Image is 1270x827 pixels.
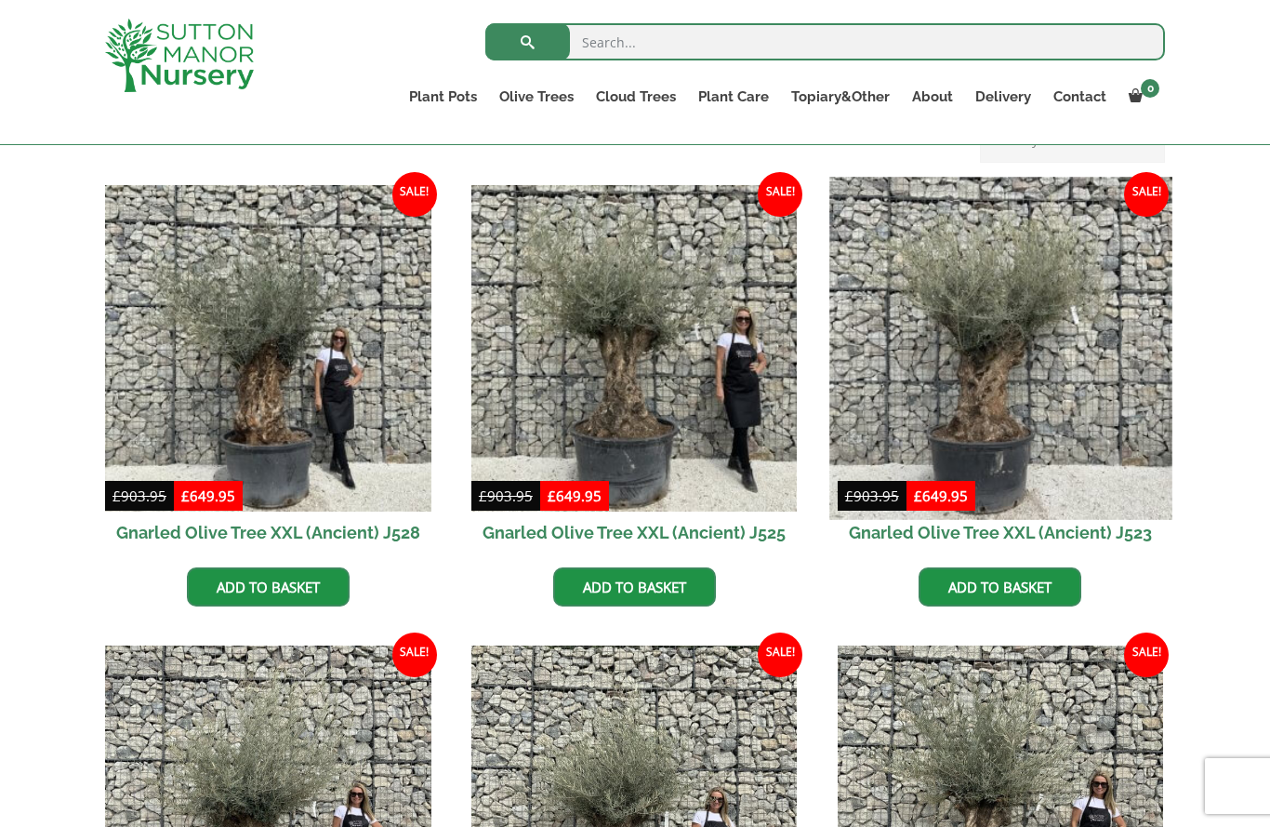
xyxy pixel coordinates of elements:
bdi: 903.95 [479,487,533,505]
span: £ [112,487,121,505]
a: Olive Trees [488,84,585,110]
h2: Gnarled Olive Tree XXL (Ancient) J525 [471,512,798,554]
bdi: 903.95 [845,487,899,505]
bdi: 649.95 [548,487,602,505]
a: Sale! Gnarled Olive Tree XXL (Ancient) J528 [105,185,431,554]
span: £ [845,487,853,505]
img: Gnarled Olive Tree XXL (Ancient) J528 [105,185,431,512]
span: Sale! [1124,172,1169,217]
img: Gnarled Olive Tree XXL (Ancient) J523 [829,177,1171,519]
h2: Gnarled Olive Tree XXL (Ancient) J528 [105,512,431,554]
a: Plant Care [687,84,780,110]
img: logo [105,19,254,92]
a: Sale! Gnarled Olive Tree XXL (Ancient) J523 [838,185,1164,554]
span: £ [479,487,487,505]
span: £ [548,487,556,505]
span: Sale! [1124,633,1169,677]
a: Add to basket: “Gnarled Olive Tree XXL (Ancient) J523” [919,567,1081,607]
span: Sale! [758,633,802,677]
a: Delivery [964,84,1042,110]
img: Gnarled Olive Tree XXL (Ancient) J525 [471,185,798,512]
h2: Gnarled Olive Tree XXL (Ancient) J523 [838,512,1164,554]
a: Contact [1042,84,1118,110]
bdi: 903.95 [112,487,166,505]
span: Sale! [392,172,437,217]
span: £ [914,487,922,505]
span: Sale! [392,633,437,677]
span: Sale! [758,172,802,217]
bdi: 649.95 [181,487,235,505]
bdi: 649.95 [914,487,968,505]
a: Sale! Gnarled Olive Tree XXL (Ancient) J525 [471,185,798,554]
input: Search... [485,23,1165,60]
a: Add to basket: “Gnarled Olive Tree XXL (Ancient) J525” [553,567,716,607]
a: Topiary&Other [780,84,901,110]
a: Add to basket: “Gnarled Olive Tree XXL (Ancient) J528” [187,567,350,607]
a: About [901,84,964,110]
a: Cloud Trees [585,84,687,110]
span: £ [181,487,190,505]
a: 0 [1118,84,1165,110]
span: 0 [1141,79,1159,98]
a: Plant Pots [398,84,488,110]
